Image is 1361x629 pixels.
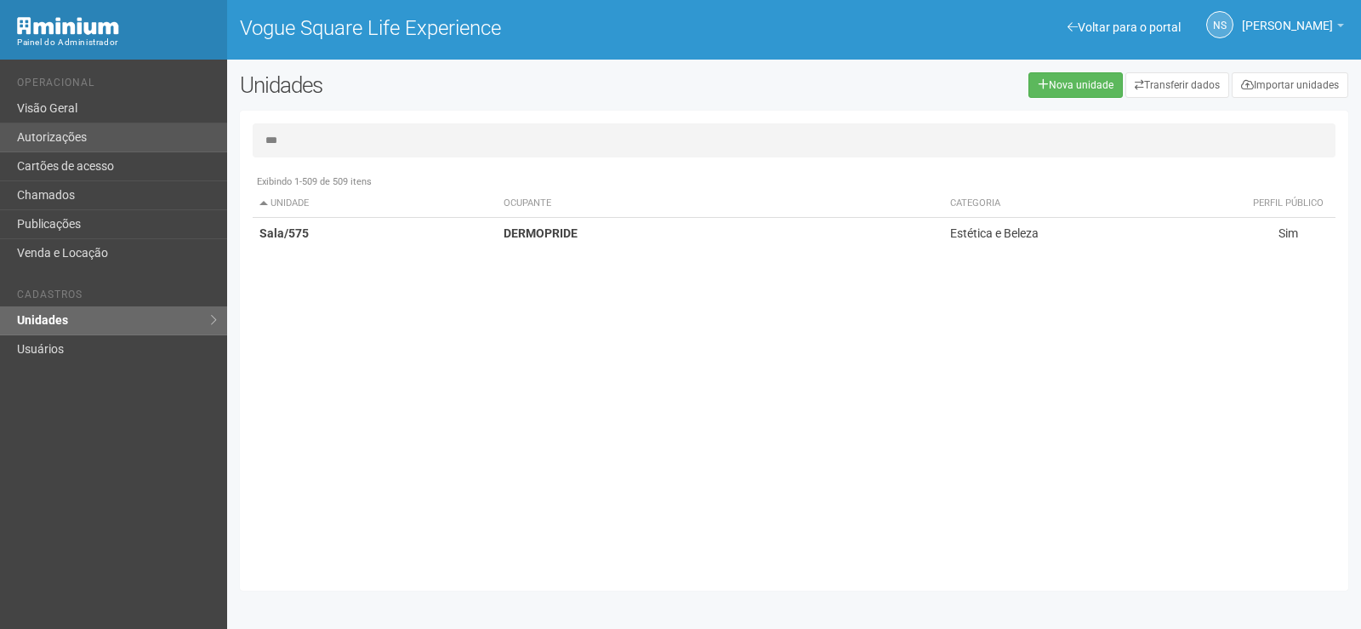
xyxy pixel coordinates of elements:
[240,17,782,39] h1: Vogue Square Life Experience
[943,218,1241,249] td: Estética e Beleza
[253,190,498,218] th: Unidade: activate to sort column descending
[497,190,942,218] th: Ocupante: activate to sort column ascending
[259,226,309,240] strong: Sala/575
[504,226,578,240] strong: DERMOPRIDE
[17,289,214,306] li: Cadastros
[943,190,1241,218] th: Categoria: activate to sort column ascending
[1068,20,1181,34] a: Voltar para o portal
[1278,226,1298,240] span: Sim
[17,77,214,94] li: Operacional
[1242,3,1333,32] span: Nicolle Silva
[1028,72,1123,98] a: Nova unidade
[253,174,1335,190] div: Exibindo 1-509 de 509 itens
[1242,21,1344,35] a: [PERSON_NAME]
[17,35,214,50] div: Painel do Administrador
[1232,72,1348,98] a: Importar unidades
[1206,11,1233,38] a: NS
[240,72,687,98] h2: Unidades
[1125,72,1229,98] a: Transferir dados
[17,17,119,35] img: Minium
[1240,190,1335,218] th: Perfil público: activate to sort column ascending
